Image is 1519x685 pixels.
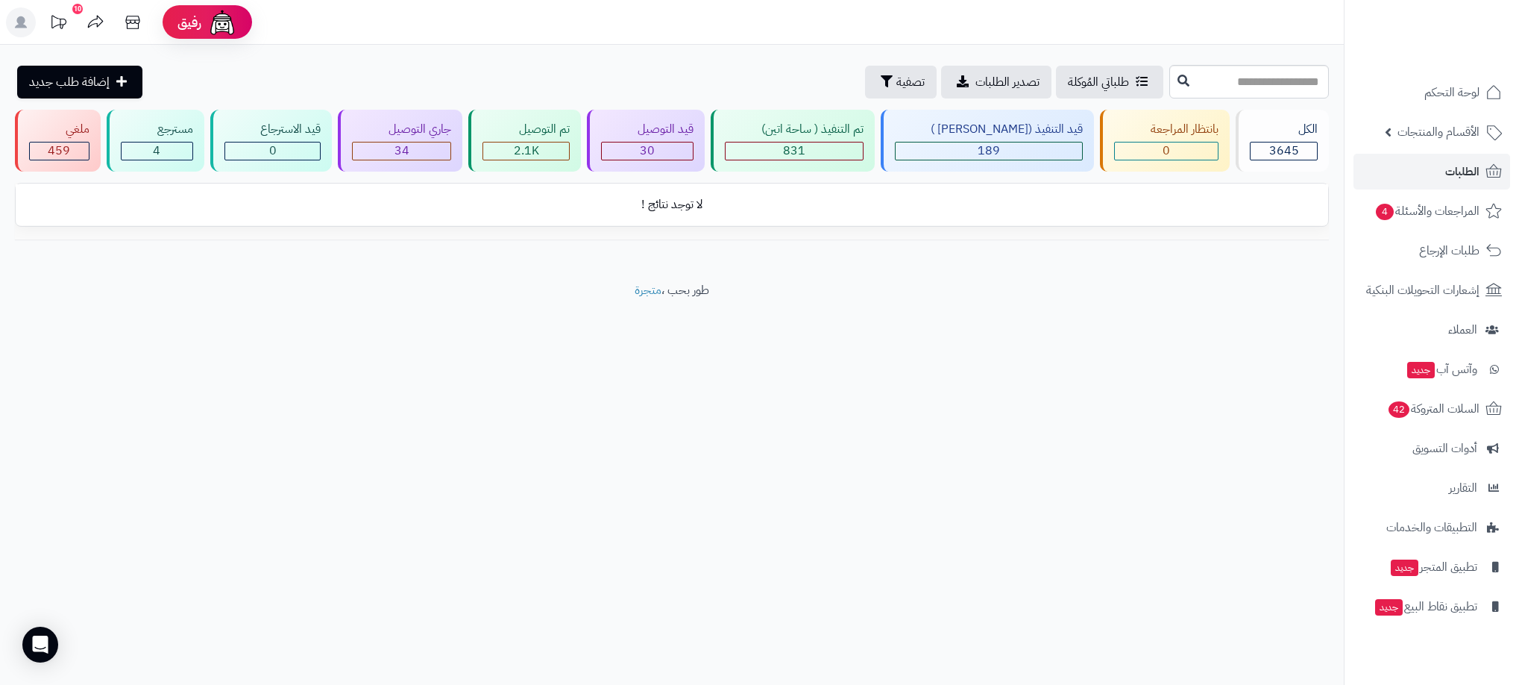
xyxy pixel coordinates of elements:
span: 0 [269,142,277,160]
div: قيد التنفيذ ([PERSON_NAME] ) [895,121,1084,138]
img: ai-face.png [207,7,237,37]
div: جاري التوصيل [352,121,451,138]
div: قيد الاسترجاع [224,121,321,138]
span: تطبيق نقاط البيع [1374,596,1477,617]
div: قيد التوصيل [601,121,694,138]
span: 4 [153,142,160,160]
span: 30 [640,142,655,160]
span: إشعارات التحويلات البنكية [1366,280,1479,301]
a: التطبيقات والخدمات [1353,510,1510,545]
a: أدوات التسويق [1353,431,1510,466]
a: تطبيق نقاط البيعجديد [1353,589,1510,625]
span: 34 [394,142,409,160]
span: التقارير [1449,478,1477,498]
div: 4 [122,143,192,160]
span: 0 [1163,142,1170,160]
div: 0 [225,143,321,160]
span: طلبات الإرجاع [1419,240,1479,261]
div: 10 [72,4,83,14]
div: 2098 [483,143,569,160]
a: متجرة [635,281,661,299]
a: إشعارات التحويلات البنكية [1353,272,1510,308]
span: جديد [1375,599,1403,616]
div: 30 [602,143,693,160]
a: إضافة طلب جديد [17,66,142,98]
span: تصفية [896,73,925,91]
div: 459 [30,143,89,160]
a: تم التوصيل 2.1K [465,110,584,172]
span: تصدير الطلبات [975,73,1040,91]
span: المراجعات والأسئلة [1374,201,1479,222]
div: Open Intercom Messenger [22,627,58,663]
a: الكل3645 [1233,110,1332,172]
span: أدوات التسويق [1412,438,1477,459]
a: تصدير الطلبات [941,66,1051,98]
span: العملاء [1448,319,1477,340]
img: logo-2.png [1418,11,1505,43]
a: تم التنفيذ ( ساحة اتين) 831 [708,110,878,172]
span: 189 [978,142,1000,160]
div: 0 [1115,143,1218,160]
a: التقارير [1353,470,1510,506]
span: الطلبات [1445,161,1479,182]
div: بانتظار المراجعة [1114,121,1218,138]
span: التطبيقات والخدمات [1386,517,1477,538]
span: 42 [1389,401,1409,418]
a: بانتظار المراجعة 0 [1097,110,1233,172]
div: 34 [353,143,450,160]
div: تم التوصيل [482,121,570,138]
a: تحديثات المنصة [40,7,77,41]
span: الأقسام والمنتجات [1397,122,1479,143]
div: 189 [896,143,1083,160]
span: جديد [1391,560,1418,576]
a: جاري التوصيل 34 [335,110,465,172]
span: 2.1K [514,142,539,160]
span: 3645 [1269,142,1299,160]
div: ملغي [29,121,89,138]
span: السلات المتروكة [1387,398,1479,419]
span: جديد [1407,362,1435,378]
span: وآتس آب [1406,359,1477,380]
span: لوحة التحكم [1424,82,1479,103]
a: المراجعات والأسئلة4 [1353,193,1510,229]
a: مسترجع 4 [104,110,207,172]
a: العملاء [1353,312,1510,348]
a: طلبات الإرجاع [1353,233,1510,269]
div: مسترجع [121,121,193,138]
a: السلات المتروكة42 [1353,391,1510,427]
div: 831 [726,143,863,160]
a: لوحة التحكم [1353,75,1510,110]
a: ملغي 459 [12,110,104,172]
span: طلباتي المُوكلة [1068,73,1129,91]
span: 459 [48,142,70,160]
button: تصفية [865,66,937,98]
span: تطبيق المتجر [1389,557,1477,578]
a: تطبيق المتجرجديد [1353,549,1510,585]
div: الكل [1250,121,1318,138]
a: طلباتي المُوكلة [1056,66,1163,98]
a: قيد التنفيذ ([PERSON_NAME] ) 189 [878,110,1098,172]
span: 4 [1376,204,1394,220]
a: قيد التوصيل 30 [584,110,708,172]
td: لا توجد نتائج ! [16,184,1328,225]
a: قيد الاسترجاع 0 [207,110,336,172]
span: رفيق [177,13,201,31]
span: 831 [783,142,805,160]
div: تم التنفيذ ( ساحة اتين) [725,121,864,138]
a: الطلبات [1353,154,1510,190]
a: وآتس آبجديد [1353,351,1510,387]
span: إضافة طلب جديد [29,73,110,91]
